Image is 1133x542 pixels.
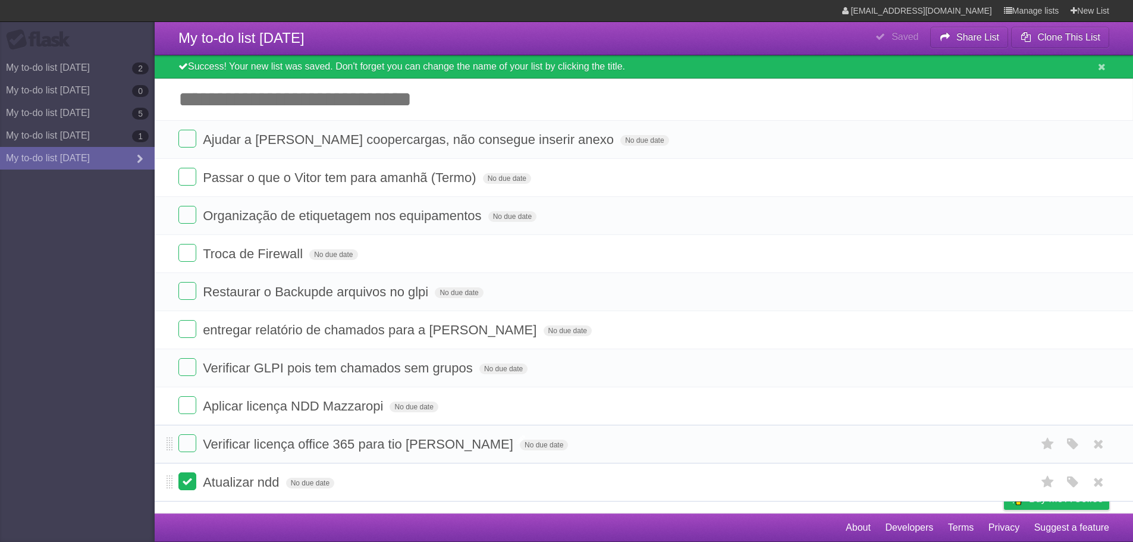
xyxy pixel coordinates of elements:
[178,30,305,46] span: My to-do list [DATE]
[956,32,999,42] b: Share List
[178,244,196,262] label: Done
[132,108,149,120] b: 5
[203,208,484,223] span: Organização de etiquetagem nos equipamentos
[1034,516,1109,539] a: Suggest a feature
[178,130,196,148] label: Done
[203,170,479,185] span: Passar o que o Vitor tem para amanhã (Termo)
[178,282,196,300] label: Done
[178,320,196,338] label: Done
[1029,488,1103,509] span: Buy me a coffee
[178,206,196,224] label: Done
[178,358,196,376] label: Done
[1011,27,1109,48] button: Clone This List
[6,29,77,51] div: Flask
[203,132,617,147] span: Ajudar a [PERSON_NAME] coopercargas, não consegue inserir anexo
[178,434,196,452] label: Done
[132,85,149,97] b: 0
[488,211,536,222] span: No due date
[203,284,431,299] span: Restaurar o Backupde arquivos no glpi
[390,402,438,412] span: No due date
[479,364,528,374] span: No due date
[132,130,149,142] b: 1
[892,32,918,42] b: Saved
[520,440,568,450] span: No due date
[132,62,149,74] b: 2
[309,249,357,260] span: No due date
[1037,472,1059,492] label: Star task
[885,516,933,539] a: Developers
[203,399,386,413] span: Aplicar licença NDD Mazzaropi
[846,516,871,539] a: About
[930,27,1009,48] button: Share List
[155,55,1133,79] div: Success! Your new list was saved. Don't forget you can change the name of your list by clicking t...
[203,322,539,337] span: entregar relatório de chamados para a [PERSON_NAME]
[203,246,306,261] span: Troca de Firewall
[544,325,592,336] span: No due date
[203,437,516,452] span: Verificar licença office 365 para tio [PERSON_NAME]
[286,478,334,488] span: No due date
[178,396,196,414] label: Done
[483,173,531,184] span: No due date
[988,516,1019,539] a: Privacy
[178,168,196,186] label: Done
[620,135,668,146] span: No due date
[1037,32,1100,42] b: Clone This List
[435,287,483,298] span: No due date
[203,361,476,375] span: Verificar GLPI pois tem chamados sem grupos
[178,472,196,490] label: Done
[948,516,974,539] a: Terms
[203,475,282,490] span: Atualizar ndd
[1037,434,1059,454] label: Star task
